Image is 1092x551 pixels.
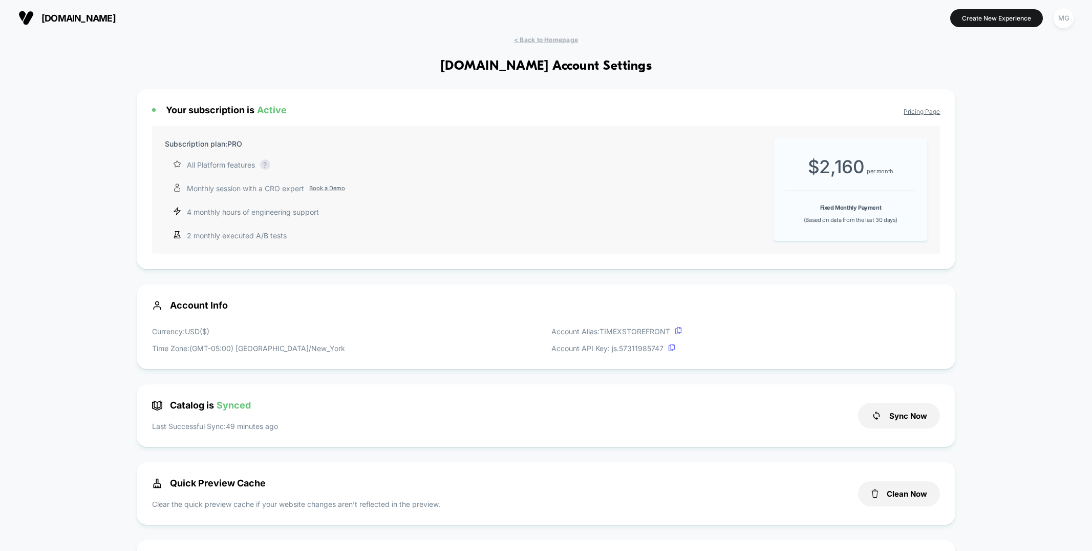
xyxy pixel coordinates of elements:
[187,207,319,217] p: 4 monthly hours of engineering support
[950,9,1043,27] button: Create New Experience
[867,168,893,175] span: per month
[166,105,287,115] span: Your subscription is
[440,59,652,74] h1: [DOMAIN_NAME] Account Settings
[15,10,119,26] button: [DOMAIN_NAME]
[187,230,287,241] p: 2 monthly executed A/B tests
[187,159,255,170] p: All Platform features
[18,10,34,26] img: Visually logo
[260,159,270,170] div: ?
[820,204,882,211] b: Fixed Monthly Payment
[41,13,116,24] span: [DOMAIN_NAME]
[551,326,682,337] p: Account Alias: TIMEXSTOREFRONT
[1054,8,1074,28] div: MG
[808,156,865,177] span: $ 2,160
[187,183,345,194] p: Monthly session with a CRO expert
[804,216,897,223] span: (Based on data from the last 30 days)
[514,36,578,44] span: < Back to Homepage
[152,478,266,488] span: Quick Preview Cache
[858,403,940,428] button: Sync Now
[858,481,940,506] button: Clean Now
[152,300,940,311] span: Account Info
[904,108,940,115] a: Pricing Page
[217,400,251,411] span: Synced
[257,105,287,115] span: Active
[551,343,682,354] p: Account API Key: js. 57311985747
[152,499,440,509] p: Clear the quick preview cache if your website changes aren’t reflected in the preview.
[1051,8,1077,29] button: MG
[152,343,345,354] p: Time Zone: (GMT-05:00) [GEOGRAPHIC_DATA]/New_York
[309,184,345,193] a: Book a Demo
[165,138,242,149] p: Subscription plan: PRO
[152,400,251,411] span: Catalog is
[152,421,278,432] p: Last Successful Sync: 49 minutes ago
[152,326,345,337] p: Currency: USD ( $ )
